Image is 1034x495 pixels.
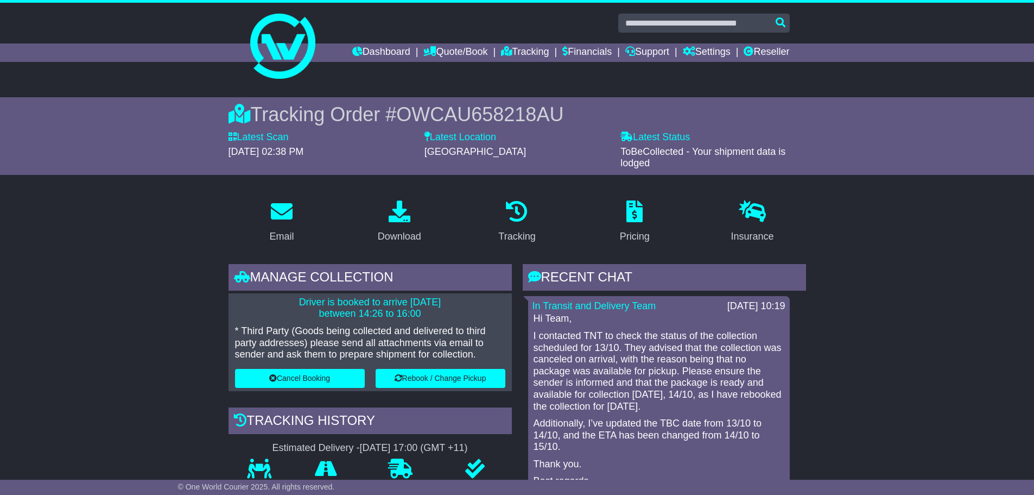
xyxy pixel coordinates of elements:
[378,229,421,244] div: Download
[523,264,806,293] div: RECENT CHAT
[229,408,512,437] div: Tracking history
[269,229,294,244] div: Email
[229,103,806,126] div: Tracking Order #
[371,197,428,248] a: Download
[423,43,487,62] a: Quote/Book
[235,369,365,388] button: Cancel Booking
[620,146,785,169] span: ToBeCollected - Your shipment data is lodged
[235,297,505,320] p: Driver is booked to arrive [DATE] between 14:26 to 16:00
[229,146,304,157] span: [DATE] 02:38 PM
[360,442,468,454] div: [DATE] 17:00 (GMT +11)
[262,197,301,248] a: Email
[534,475,784,487] p: Best regards,
[620,229,650,244] div: Pricing
[229,264,512,293] div: Manage collection
[534,418,784,453] p: Additionally, I’ve updated the TBC date from 13/10 to 14/10, and the ETA has been changed from 14...
[534,459,784,471] p: Thank you.
[352,43,410,62] a: Dashboard
[396,103,563,126] span: OWCAU658218AU
[498,229,535,244] div: Tracking
[229,131,289,143] label: Latest Scan
[376,369,505,388] button: Rebook / Change Pickup
[625,43,669,62] a: Support
[534,330,784,412] p: I contacted TNT to check the status of the collection scheduled for 13/10. They advised that the ...
[501,43,549,62] a: Tracking
[229,442,512,454] div: Estimated Delivery -
[491,197,542,248] a: Tracking
[744,43,789,62] a: Reseller
[235,325,505,361] p: * Third Party (Goods being collected and delivered to third party addresses) please send all atta...
[562,43,612,62] a: Financials
[613,197,657,248] a: Pricing
[534,313,784,325] p: Hi Team,
[178,483,335,491] span: © One World Courier 2025. All rights reserved.
[532,300,656,311] a: In Transit and Delivery Team
[424,146,526,157] span: [GEOGRAPHIC_DATA]
[727,300,785,312] div: [DATE] 10:19
[620,131,690,143] label: Latest Status
[683,43,731,62] a: Settings
[731,229,774,244] div: Insurance
[424,131,496,143] label: Latest Location
[724,197,781,248] a: Insurance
